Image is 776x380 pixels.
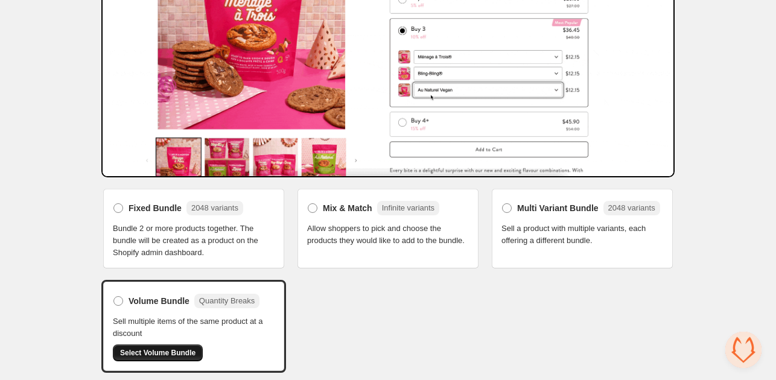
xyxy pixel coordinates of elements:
[113,223,275,259] span: Bundle 2 or more products together. The bundle will be created as a product on the Shopify admin ...
[501,223,663,247] span: Sell a product with multiple variants, each offering a different bundle.
[199,296,255,305] span: Quantity Breaks
[113,344,203,361] button: Select Volume Bundle
[382,203,434,212] span: Infinite variants
[129,295,189,307] span: Volume Bundle
[517,202,599,214] span: Multi Variant Bundle
[120,348,196,358] span: Select Volume Bundle
[129,202,182,214] span: Fixed Bundle
[113,315,275,340] span: Sell multiple items of the same product at a discount
[307,223,469,247] span: Allow shoppers to pick and choose the products they would like to add to the bundle.
[725,332,762,368] div: Open chat
[323,202,372,214] span: Mix & Match
[191,203,238,212] span: 2048 variants
[608,203,655,212] span: 2048 variants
